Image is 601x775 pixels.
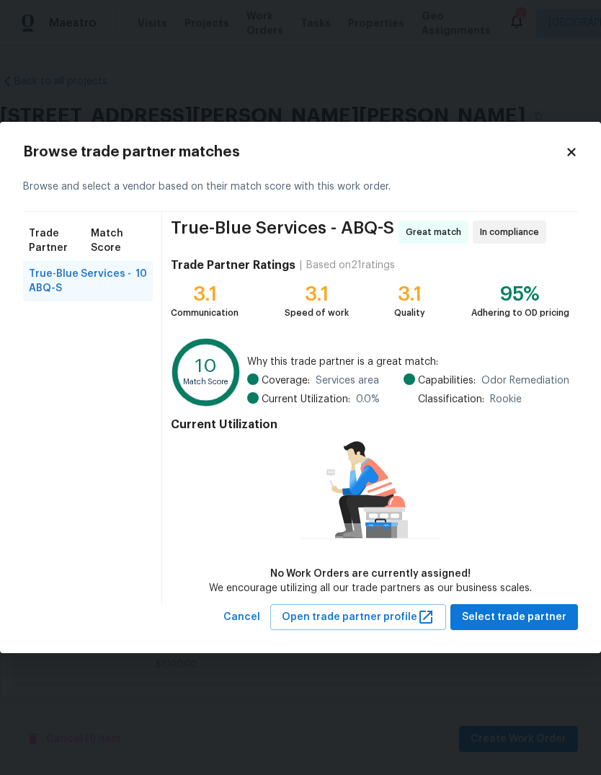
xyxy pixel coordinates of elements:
[481,373,569,388] span: Odor Remediation
[91,226,147,255] span: Match Score
[209,581,532,595] div: We encourage utilizing all our trade partners as our business scales.
[480,225,545,239] span: In compliance
[406,225,467,239] span: Great match
[270,604,446,631] button: Open trade partner profile
[356,392,380,407] span: 0.0 %
[29,226,91,255] span: Trade Partner
[23,162,578,212] div: Browse and select a vendor based on their match score with this work order.
[471,287,569,301] div: 95%
[171,287,239,301] div: 3.1
[394,287,425,301] div: 3.1
[171,306,239,320] div: Communication
[209,567,532,581] div: No Work Orders are currently assigned!
[223,608,260,626] span: Cancel
[462,608,566,626] span: Select trade partner
[183,377,229,385] text: Match Score
[218,604,266,631] button: Cancel
[171,258,295,273] h4: Trade Partner Ratings
[418,392,484,407] span: Classification:
[418,373,476,388] span: Capabilities:
[490,392,522,407] span: Rookie
[282,608,435,626] span: Open trade partner profile
[29,267,135,296] span: True-Blue Services - ABQ-S
[262,392,350,407] span: Current Utilization:
[171,221,394,244] span: True-Blue Services - ABQ-S
[285,287,349,301] div: 3.1
[285,306,349,320] div: Speed of work
[450,604,578,631] button: Select trade partner
[471,306,569,320] div: Adhering to OD pricing
[135,267,147,296] span: 10
[306,258,395,273] div: Based on 21 ratings
[295,258,306,273] div: |
[394,306,425,320] div: Quality
[23,145,565,159] h2: Browse trade partner matches
[195,356,217,376] text: 10
[247,355,569,369] span: Why this trade partner is a great match:
[171,417,569,432] h4: Current Utilization
[262,373,310,388] span: Coverage:
[316,373,379,388] span: Services area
